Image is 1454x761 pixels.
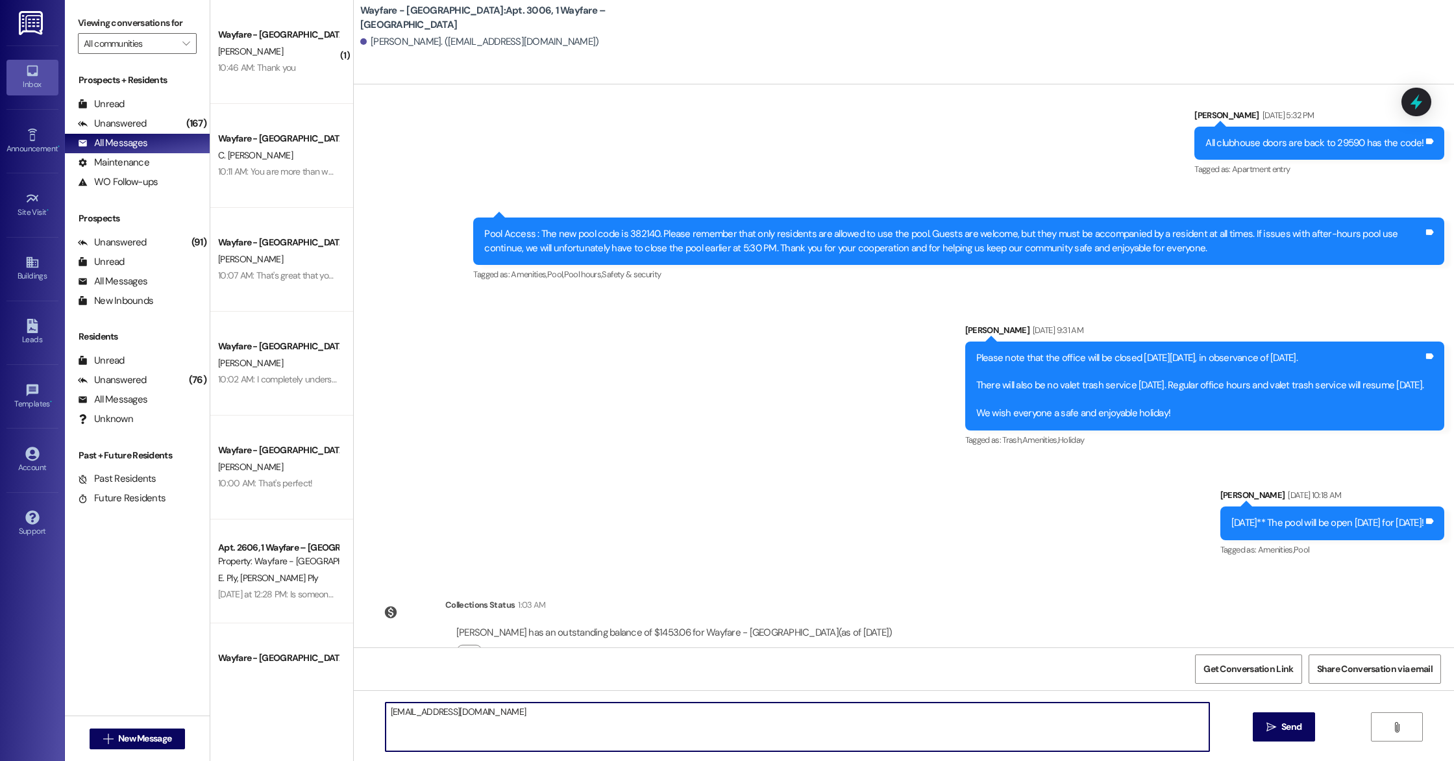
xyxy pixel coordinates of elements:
a: Inbox [6,60,58,95]
div: [PERSON_NAME] [965,323,1445,342]
div: Please note that the office will be closed [DATE][DATE], in observance of [DATE]. There will also... [976,351,1424,421]
div: Unknown [78,412,133,426]
div: [PERSON_NAME] [1220,488,1444,506]
div: Tagged as: [1194,160,1444,179]
div: Maintenance [78,156,149,169]
button: Share Conversation via email [1309,655,1441,684]
div: All clubhouse doors are back to 29590 has the code! [1205,136,1423,150]
span: Trash , [1002,434,1022,445]
div: 10:02 AM: I completely understand! I hope your recovery is going well! [218,373,480,385]
i:  [1392,722,1401,732]
span: [PERSON_NAME] [218,669,283,680]
span: Share Conversation via email [1317,662,1433,676]
span: [PERSON_NAME] [218,253,283,265]
span: Pool [1294,544,1309,555]
div: Wayfare - [GEOGRAPHIC_DATA] [218,28,338,42]
div: WO Follow-ups [78,175,158,189]
img: ResiDesk Logo [19,11,45,35]
a: Templates • [6,379,58,414]
div: Residents [65,330,210,343]
div: New Inbounds [78,294,153,308]
div: (167) [183,114,210,134]
div: [DATE] 5:32 PM [1259,108,1314,122]
button: Get Conversation Link [1195,655,1301,684]
a: Support [6,506,58,542]
div: Tagged as: [965,430,1445,449]
input: All communities [84,33,176,54]
span: • [47,206,49,215]
a: Buildings [6,251,58,286]
span: Safety & security [602,269,661,280]
b: Wayfare - [GEOGRAPHIC_DATA]: Apt. 3006, 1 Wayfare – [GEOGRAPHIC_DATA] [360,4,620,32]
span: [PERSON_NAME] [218,461,283,473]
div: Unanswered [78,236,147,249]
div: Prospects [65,212,210,225]
span: C. [PERSON_NAME] [218,149,293,161]
span: Amenities , [1022,434,1059,445]
div: Past Residents [78,472,156,486]
div: All Messages [78,393,147,406]
div: 10:00 AM: That's perfect! [218,477,313,489]
div: Future Residents [78,492,166,505]
div: Unread [78,97,125,111]
div: 10:11 AM: You are more than welcome to stop by any time our office is open! Tue-Fri from 8:30-5:3... [218,166,847,177]
div: [DATE] 9:31 AM [1029,323,1083,337]
div: Tagged as: [1220,540,1444,559]
div: (76) [186,370,210,390]
div: [PERSON_NAME] has an outstanding balance of $1453.06 for Wayfare - [GEOGRAPHIC_DATA] (as of [DATE]) [456,626,893,640]
div: 10:46 AM: Thank you [218,62,296,73]
a: Account [6,443,58,478]
span: Amenities , [1258,544,1294,555]
div: Wayfare - [GEOGRAPHIC_DATA] [218,340,338,353]
div: Tagged as: [473,265,1444,284]
a: Leads [6,315,58,350]
div: Unread [78,354,125,368]
div: Unread [78,255,125,269]
div: All Messages [78,275,147,288]
textarea: notices@wayfarecommunities.c [386,703,1209,751]
span: [PERSON_NAME] [218,45,283,57]
div: Wayfare - [GEOGRAPHIC_DATA] [218,132,338,145]
div: Wayfare - [GEOGRAPHIC_DATA] [218,236,338,249]
span: New Message [118,732,171,745]
span: Pool hours , [564,269,602,280]
button: New Message [90,729,186,749]
span: Pool , [547,269,564,280]
span: • [58,142,60,151]
div: Past + Future Residents [65,449,210,462]
label: Click to show details [487,645,564,658]
label: Viewing conversations for [78,13,197,33]
span: Get Conversation Link [1203,662,1293,676]
div: [DATE] 10:18 AM [1285,488,1341,502]
div: [DATE] at 12:28 PM: Is someone going around doing maintenance or checks of some kind? I've had so... [218,588,1053,600]
div: Unanswered [78,373,147,387]
div: Pool Access : The new pool code is 382140. Please remember that only residents are allowed to use... [484,227,1423,255]
a: Site Visit • [6,188,58,223]
div: [PERSON_NAME] [1194,108,1444,127]
div: Property: Wayfare - [GEOGRAPHIC_DATA] [218,555,338,568]
span: [PERSON_NAME] [218,357,283,369]
i:  [182,38,190,49]
span: [PERSON_NAME] Ply [240,572,318,584]
div: Wayfare - [GEOGRAPHIC_DATA] [218,651,338,665]
button: Send [1253,712,1316,742]
div: [PERSON_NAME]. ([EMAIL_ADDRESS][DOMAIN_NAME]) [360,35,599,49]
div: Apt. 2606, 1 Wayfare – [GEOGRAPHIC_DATA] [218,541,338,555]
div: 10:07 AM: That's great that you were able to put in your notice at [PERSON_NAME]! I would be happ... [218,269,913,281]
div: Wayfare - [GEOGRAPHIC_DATA] [218,443,338,457]
span: Apartment entry [1232,164,1290,175]
i:  [103,734,113,744]
div: Collections Status [445,598,515,612]
span: • [50,397,52,406]
span: Amenities , [511,269,547,280]
i:  [1266,722,1276,732]
div: Unanswered [78,117,147,131]
span: E. Ply [218,572,240,584]
div: All Messages [78,136,147,150]
div: 1:03 AM [515,598,545,612]
span: Send [1281,720,1301,734]
div: Prospects + Residents [65,73,210,87]
div: (91) [188,232,210,253]
div: [DATE]** The pool will be open [DATE] for [DATE]! [1231,516,1423,530]
span: Holiday [1058,434,1084,445]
